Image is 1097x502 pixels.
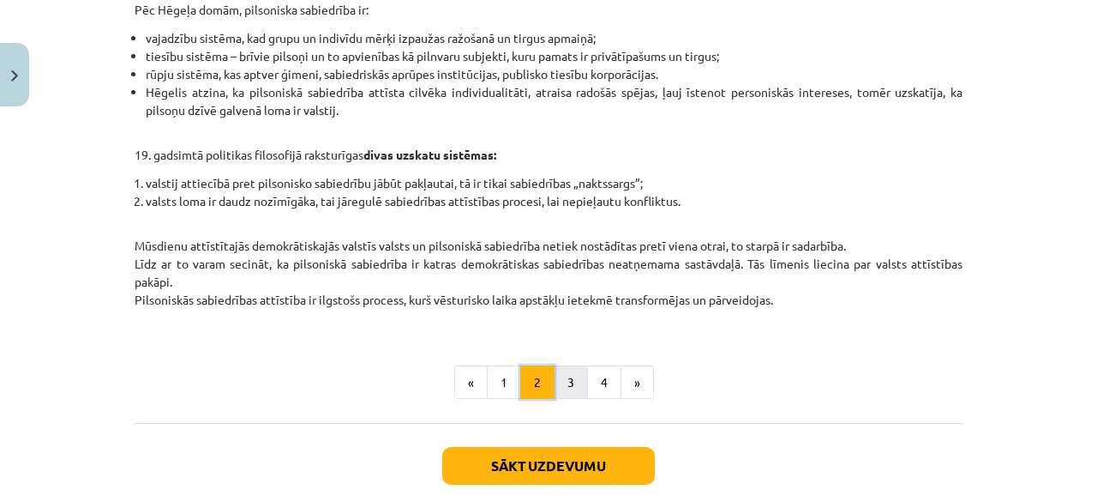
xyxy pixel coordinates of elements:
p: 19. gadsimtā politikas filosofijā raksturīgas [135,128,962,164]
li: valsts loma ir daudz nozīmīgāka, tai jāregulē sabiedrības attīstības procesi, lai nepieļautu konf... [146,192,962,210]
p: Mūsdienu attīstītajās demokrātiskajās valstīs valsts un pilsoniskā sabiedrība netiek nostādītas p... [135,219,962,327]
button: 4 [587,366,621,400]
button: » [620,366,654,400]
button: 3 [554,366,588,400]
button: Sākt uzdevumu [442,447,655,485]
li: tiesību sistēma – brīvie pilsoņi un to apvienības kā pilnvaru subjekti, kuru pamats ir privātīpaš... [146,47,962,65]
li: vajadzību sistēma, kad grupu un indivīdu mērķi izpaužas ražošanā un tirgus apmaiņā; [146,29,962,47]
button: 1 [487,366,521,400]
strong: divas uzskatu sistēmas: [363,147,496,162]
img: icon-close-lesson-0947bae3869378f0d4975bcd49f059093ad1ed9edebbc8119c70593378902aed.svg [11,70,18,82]
button: 2 [520,366,554,400]
li: rūpju sistēma, kas aptver ģimeni, sabiedriskās aprūpes institūcijas, publisko tiesību korporācijas. [146,65,962,83]
li: valstij attiecībā pret pilsonisko sabiedrību jābūt pakļautai, tā ir tikai sabiedrības „naktssargs”; [146,174,962,192]
button: « [454,366,488,400]
nav: Page navigation example [135,366,962,400]
li: Hēgelis atzina, ka pilsoniskā sabiedrība attīsta cilvēka individualitāti, atraisa radošās spējas,... [146,83,962,119]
